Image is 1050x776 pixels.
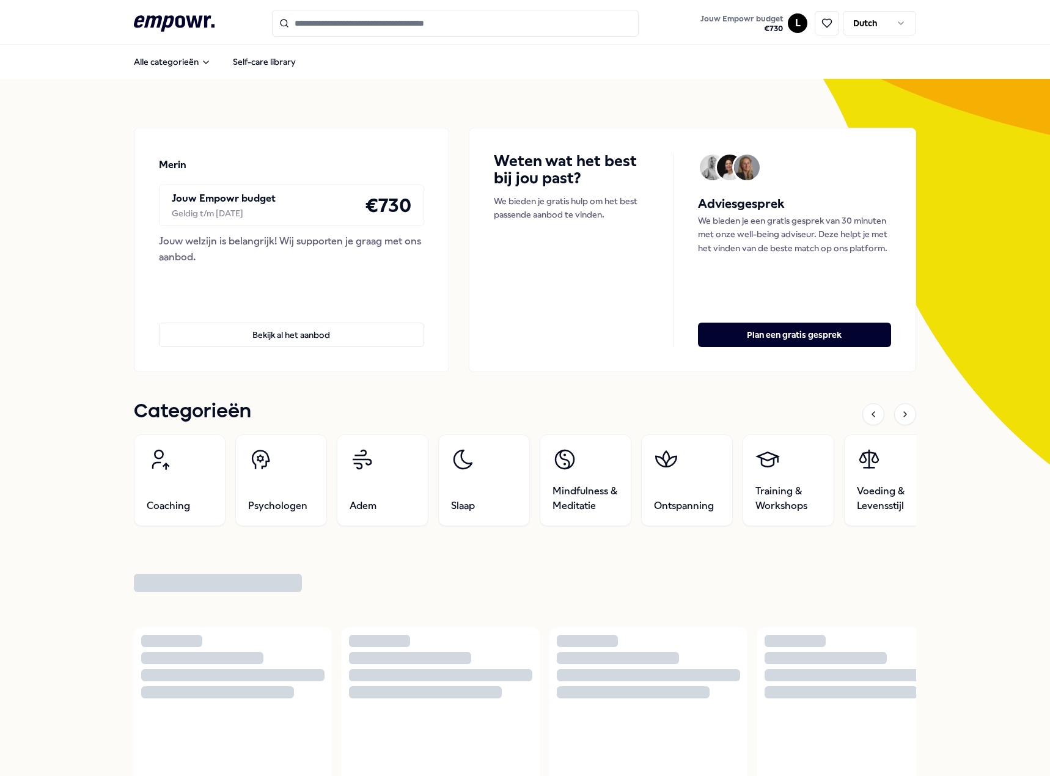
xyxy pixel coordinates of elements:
a: Psychologen [235,434,327,526]
span: Voeding & Levensstijl [857,484,923,513]
a: Ontspanning [641,434,733,526]
p: We bieden je gratis hulp om het best passende aanbod te vinden. [494,194,648,222]
a: Self-care library [223,49,306,74]
h5: Adviesgesprek [698,194,891,214]
input: Search for products, categories or subcategories [272,10,639,37]
a: Coaching [134,434,226,526]
div: Geldig t/m [DATE] [172,207,276,220]
img: Avatar [717,155,743,180]
a: Adem [337,434,428,526]
a: Voeding & Levensstijl [844,434,936,526]
p: We bieden je een gratis gesprek van 30 minuten met onze well-being adviseur. Deze helpt je met he... [698,214,891,255]
h1: Categorieën [134,397,251,427]
p: Merin [159,157,186,173]
span: Training & Workshops [755,484,821,513]
a: Mindfulness & Meditatie [540,434,631,526]
p: Jouw Empowr budget [172,191,276,207]
img: Avatar [700,155,725,180]
img: Avatar [734,155,760,180]
span: € 730 [700,24,783,34]
button: Jouw Empowr budget€730 [698,12,785,36]
a: Jouw Empowr budget€730 [696,10,788,36]
a: Slaap [438,434,530,526]
button: L [788,13,807,33]
button: Plan een gratis gesprek [698,323,891,347]
div: Jouw welzijn is belangrijk! Wij supporten je graag met ons aanbod. [159,233,424,265]
button: Bekijk al het aanbod [159,323,424,347]
span: Adem [350,499,376,513]
a: Bekijk al het aanbod [159,303,424,347]
nav: Main [124,49,306,74]
span: Coaching [147,499,190,513]
span: Mindfulness & Meditatie [553,484,619,513]
span: Slaap [451,499,475,513]
span: Jouw Empowr budget [700,14,783,24]
span: Psychologen [248,499,307,513]
a: Training & Workshops [743,434,834,526]
button: Alle categorieën [124,49,221,74]
h4: € 730 [365,190,411,221]
h4: Weten wat het best bij jou past? [494,153,648,187]
span: Ontspanning [654,499,714,513]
